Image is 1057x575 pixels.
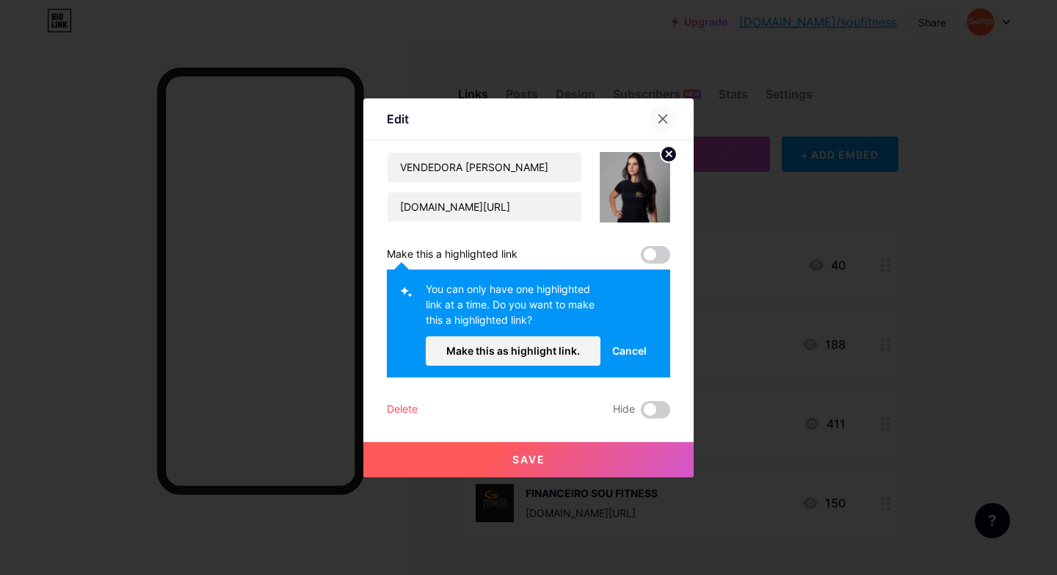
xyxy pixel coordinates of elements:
[387,401,418,419] div: Delete
[613,401,635,419] span: Hide
[387,110,409,128] div: Edit
[426,281,600,336] div: You can only have one highlighted link at a time. Do you want to make this a highlighted link?
[612,343,647,358] span: Cancel
[388,192,581,222] input: URL
[387,246,517,264] div: Make this a highlighted link
[600,152,670,223] img: link_thumbnail
[426,336,600,366] button: Make this as highlight link.
[600,336,658,366] button: Cancel
[446,344,580,357] span: Make this as highlight link.
[363,442,694,477] button: Save
[512,453,545,466] span: Save
[388,153,581,182] input: Title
